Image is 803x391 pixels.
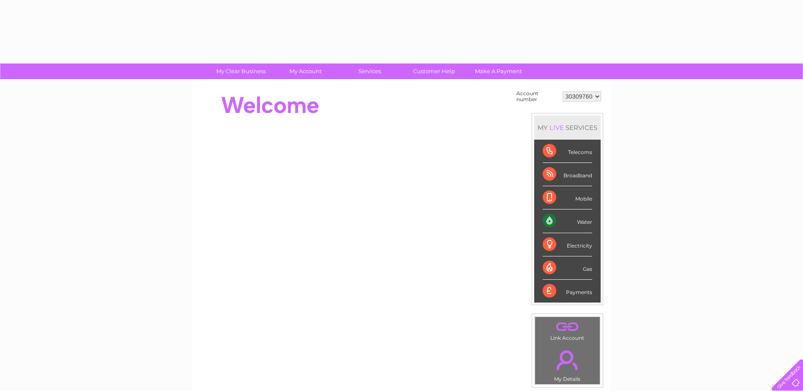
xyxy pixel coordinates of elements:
div: Electricity [543,233,592,256]
div: Payments [543,280,592,303]
div: Water [543,209,592,233]
a: Customer Help [399,63,469,79]
div: Broadband [543,163,592,186]
div: Mobile [543,186,592,209]
div: Telecoms [543,140,592,163]
div: MY SERVICES [534,116,601,140]
a: . [537,319,598,334]
td: Link Account [535,317,600,343]
div: LIVE [548,124,566,132]
a: My Account [270,63,340,79]
a: Make A Payment [464,63,533,79]
td: My Details [535,343,600,385]
a: My Clear Business [206,63,276,79]
div: Gas [543,256,592,280]
a: Services [335,63,405,79]
a: . [537,345,598,375]
td: Account number [514,88,560,105]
